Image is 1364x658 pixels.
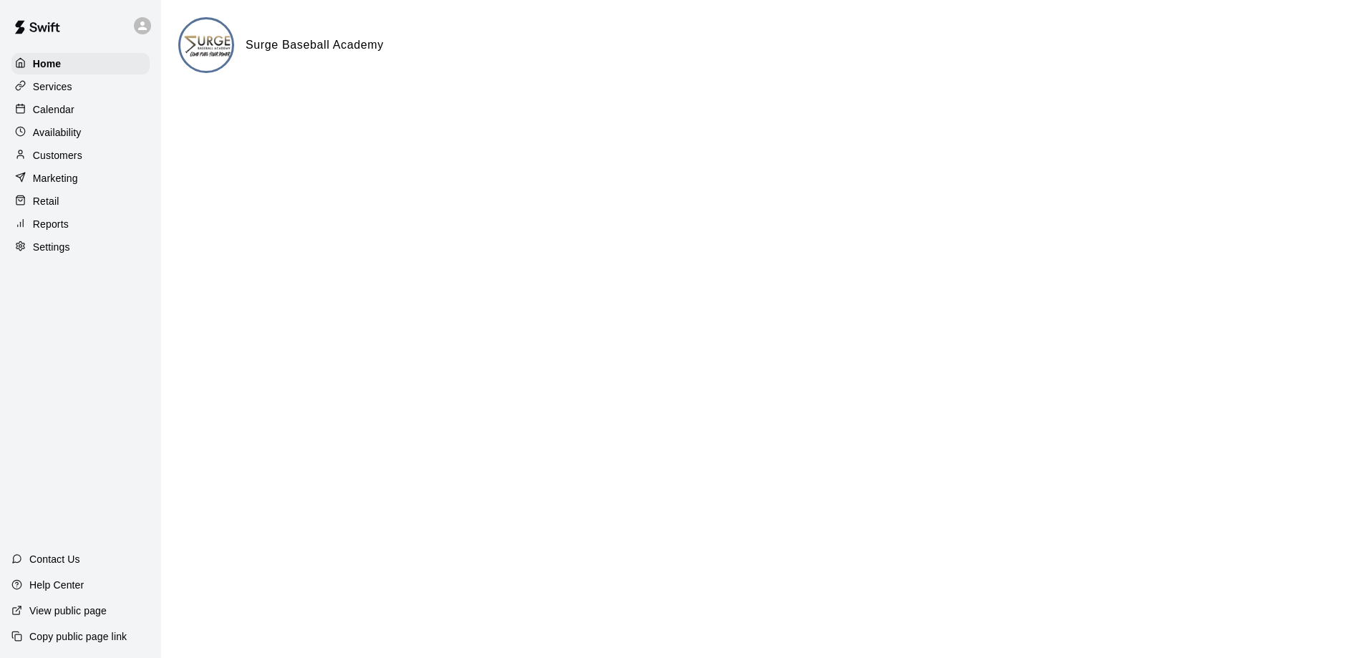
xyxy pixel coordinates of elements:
[11,213,150,235] a: Reports
[33,171,78,185] p: Marketing
[11,145,150,166] a: Customers
[180,19,234,73] img: Surge Baseball Academy logo
[11,122,150,143] a: Availability
[33,240,70,254] p: Settings
[29,604,107,618] p: View public page
[246,36,384,54] h6: Surge Baseball Academy
[33,102,74,117] p: Calendar
[11,53,150,74] a: Home
[11,190,150,212] a: Retail
[33,148,82,163] p: Customers
[33,79,72,94] p: Services
[33,217,69,231] p: Reports
[11,76,150,97] a: Services
[29,578,84,592] p: Help Center
[29,552,80,566] p: Contact Us
[33,194,59,208] p: Retail
[11,236,150,258] a: Settings
[33,57,62,71] p: Home
[29,629,127,644] p: Copy public page link
[11,168,150,189] a: Marketing
[11,99,150,120] a: Calendar
[33,125,82,140] p: Availability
